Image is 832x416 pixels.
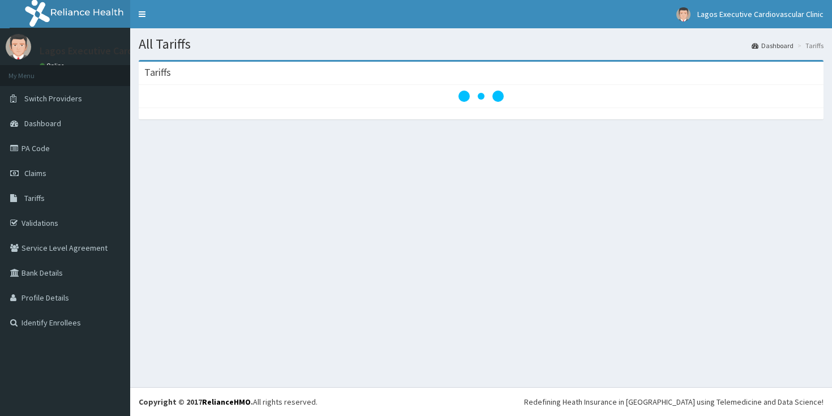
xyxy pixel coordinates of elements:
[139,397,253,407] strong: Copyright © 2017 .
[24,193,45,203] span: Tariffs
[676,7,691,22] img: User Image
[24,118,61,128] span: Dashboard
[24,168,46,178] span: Claims
[524,396,824,408] div: Redefining Heath Insurance in [GEOGRAPHIC_DATA] using Telemedicine and Data Science!
[6,34,31,59] img: User Image
[795,41,824,50] li: Tariffs
[139,37,824,52] h1: All Tariffs
[752,41,794,50] a: Dashboard
[458,74,504,119] svg: audio-loading
[202,397,251,407] a: RelianceHMO
[24,93,82,104] span: Switch Providers
[40,62,67,70] a: Online
[130,387,832,416] footer: All rights reserved.
[40,46,203,56] p: Lagos Executive Cardiovascular Clinic
[697,9,824,19] span: Lagos Executive Cardiovascular Clinic
[144,67,171,78] h3: Tariffs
